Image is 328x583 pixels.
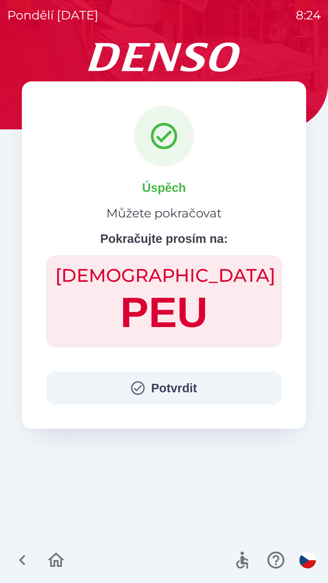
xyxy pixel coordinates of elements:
[296,6,321,24] p: 8:24
[7,6,98,24] p: pondělí [DATE]
[142,179,186,197] p: Úspěch
[55,264,273,287] h2: [DEMOGRAPHIC_DATA]
[100,230,228,248] p: Pokračujte prosím na:
[106,204,222,222] p: Můžete pokračovat
[299,552,316,568] img: cs flag
[55,287,273,338] h1: PEU
[46,372,282,404] button: Potvrdit
[22,43,306,72] img: Logo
